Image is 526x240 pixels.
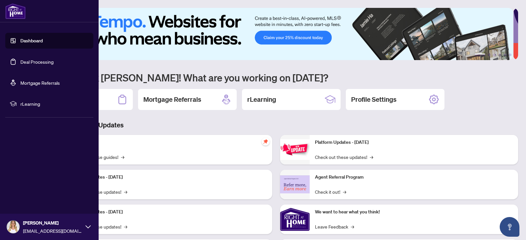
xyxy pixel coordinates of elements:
img: Agent Referral Program [280,175,310,193]
a: Dashboard [20,38,43,44]
h3: Brokerage & Industry Updates [34,120,518,130]
img: Slide 0 [34,8,513,60]
button: 3 [493,54,496,56]
span: → [121,153,124,161]
span: rLearning [20,100,89,107]
a: Leave Feedback→ [315,223,354,230]
span: → [124,188,127,195]
span: pushpin [262,138,270,145]
button: 2 [488,54,490,56]
img: We want to hear what you think! [280,205,310,234]
a: Check out these updates!→ [315,153,373,161]
span: [EMAIL_ADDRESS][DOMAIN_NAME] [23,227,82,234]
button: 6 [509,54,512,56]
span: → [343,188,346,195]
p: Self-Help [69,139,267,146]
p: We want to hear what you think! [315,208,513,216]
h2: Mortgage Referrals [143,95,201,104]
span: → [370,153,373,161]
h1: Welcome back [PERSON_NAME]! What are you working on [DATE]? [34,71,518,84]
img: Profile Icon [7,221,19,233]
h2: rLearning [247,95,276,104]
a: Deal Processing [20,59,54,65]
button: 1 [475,54,485,56]
button: 5 [504,54,506,56]
p: Agent Referral Program [315,174,513,181]
p: Platform Updates - [DATE] [69,208,267,216]
h2: Profile Settings [351,95,396,104]
button: Open asap [500,217,519,237]
p: Platform Updates - [DATE] [315,139,513,146]
span: → [351,223,354,230]
span: → [124,223,127,230]
span: [PERSON_NAME] [23,219,82,227]
img: logo [5,3,26,19]
p: Platform Updates - [DATE] [69,174,267,181]
a: Mortgage Referrals [20,80,60,86]
img: Platform Updates - June 23, 2025 [280,139,310,160]
a: Check it out!→ [315,188,346,195]
button: 4 [498,54,501,56]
